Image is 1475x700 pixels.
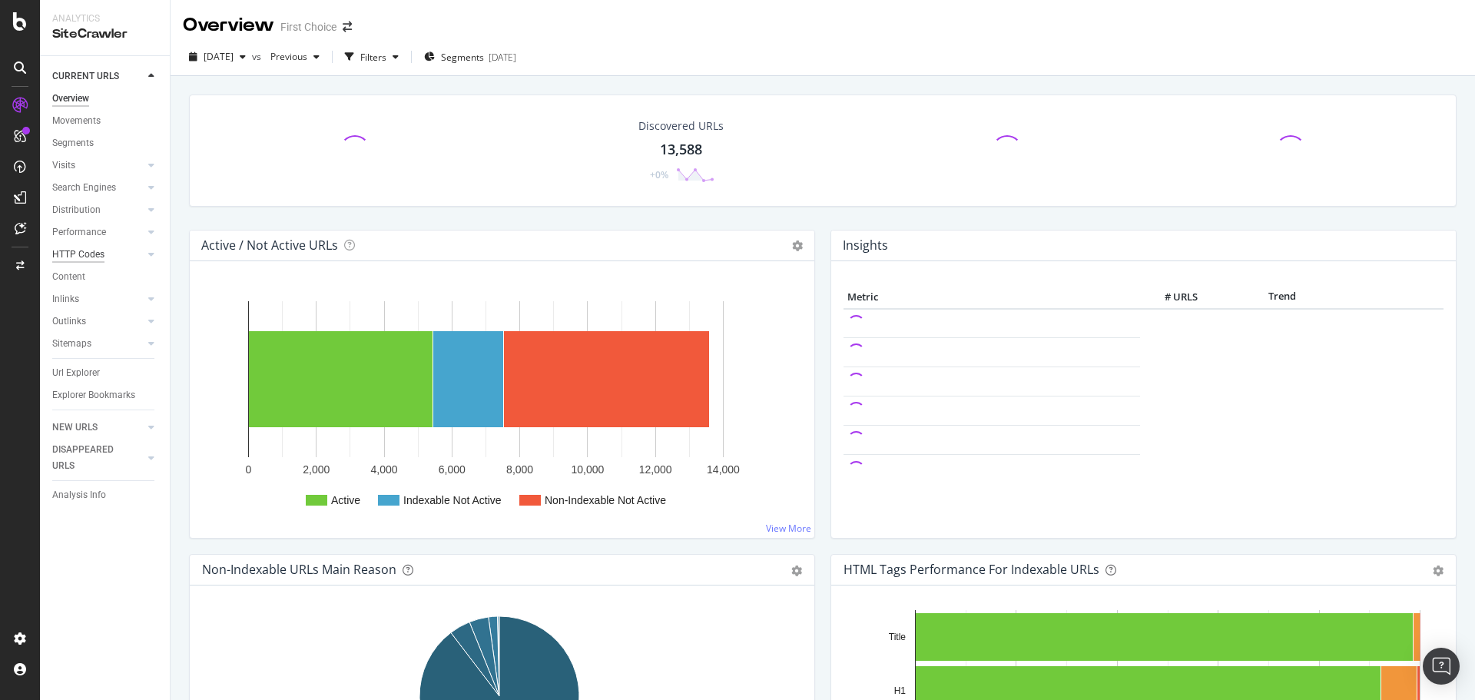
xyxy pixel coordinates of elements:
[204,50,234,63] span: 2025 Sep. 1st
[52,336,91,352] div: Sitemaps
[339,45,405,69] button: Filters
[844,286,1140,309] th: Metric
[1202,286,1363,309] th: Trend
[52,314,144,330] a: Outlinks
[52,442,130,474] div: DISAPPEARED URLS
[52,314,86,330] div: Outlinks
[889,632,907,642] text: Title
[844,562,1099,577] div: HTML Tags Performance for Indexable URLs
[52,365,159,381] a: Url Explorer
[441,51,484,64] span: Segments
[439,463,466,476] text: 6,000
[572,463,605,476] text: 10,000
[360,51,386,64] div: Filters
[52,224,144,241] a: Performance
[52,247,144,263] a: HTTP Codes
[1423,648,1460,685] div: Open Intercom Messenger
[52,113,101,129] div: Movements
[52,25,157,43] div: SiteCrawler
[52,269,159,285] a: Content
[183,12,274,38] div: Overview
[52,291,79,307] div: Inlinks
[371,463,398,476] text: 4,000
[707,463,740,476] text: 14,000
[52,247,104,263] div: HTTP Codes
[202,562,396,577] div: Non-Indexable URLs Main Reason
[638,118,724,134] div: Discovered URLs
[52,113,159,129] a: Movements
[264,50,307,63] span: Previous
[280,19,336,35] div: First Choice
[52,180,116,196] div: Search Engines
[489,51,516,64] div: [DATE]
[52,387,159,403] a: Explorer Bookmarks
[418,45,522,69] button: Segments[DATE]
[52,336,144,352] a: Sitemaps
[201,235,338,256] h4: Active / Not Active URLs
[52,224,106,241] div: Performance
[545,494,666,506] text: Non-Indexable Not Active
[52,420,98,436] div: NEW URLS
[52,269,85,285] div: Content
[403,494,502,506] text: Indexable Not Active
[792,241,803,251] i: Options
[52,68,144,85] a: CURRENT URLS
[791,566,802,576] div: gear
[843,235,888,256] h4: Insights
[52,158,75,174] div: Visits
[303,463,330,476] text: 2,000
[331,494,360,506] text: Active
[202,286,797,526] svg: A chart.
[52,91,89,107] div: Overview
[52,180,144,196] a: Search Engines
[1433,566,1444,576] div: gear
[52,365,100,381] div: Url Explorer
[183,45,252,69] button: [DATE]
[894,685,907,696] text: H1
[52,68,119,85] div: CURRENT URLS
[52,442,144,474] a: DISAPPEARED URLS
[52,487,106,503] div: Analysis Info
[246,463,252,476] text: 0
[52,387,135,403] div: Explorer Bookmarks
[52,202,144,218] a: Distribution
[639,463,672,476] text: 12,000
[1140,286,1202,309] th: # URLS
[52,487,159,503] a: Analysis Info
[766,522,811,535] a: View More
[506,463,533,476] text: 8,000
[52,135,94,151] div: Segments
[343,22,352,32] div: arrow-right-arrow-left
[52,291,144,307] a: Inlinks
[52,12,157,25] div: Analytics
[660,140,702,160] div: 13,588
[52,420,144,436] a: NEW URLS
[52,202,101,218] div: Distribution
[52,91,159,107] a: Overview
[650,168,668,181] div: +0%
[264,45,326,69] button: Previous
[252,50,264,63] span: vs
[52,135,159,151] a: Segments
[52,158,144,174] a: Visits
